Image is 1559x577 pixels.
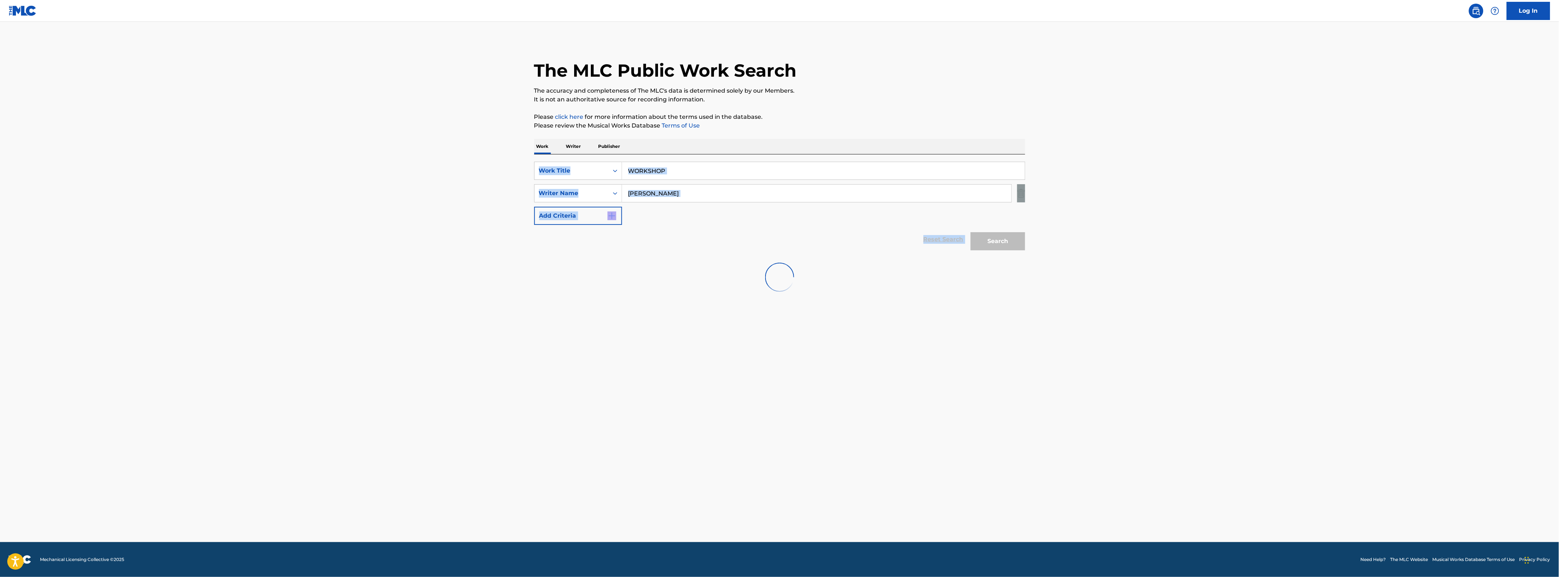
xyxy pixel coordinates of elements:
p: Work [534,139,551,154]
a: Log In [1507,2,1550,20]
p: The accuracy and completeness of The MLC's data is determined solely by our Members. [534,86,1025,95]
a: Need Help? [1361,556,1386,563]
img: MLC Logo [9,5,37,16]
span: Mechanical Licensing Collective © 2025 [40,556,124,563]
p: Please review the Musical Works Database [534,121,1025,130]
img: search [1472,7,1481,15]
a: Privacy Policy [1519,556,1550,563]
img: Delete Criterion [1017,184,1025,202]
p: Writer [564,139,583,154]
div: Drag [1525,549,1529,571]
div: Help [1488,4,1502,18]
p: It is not an authoritative source for recording information. [534,95,1025,104]
a: Public Search [1469,4,1483,18]
iframe: Chat Widget [1523,542,1559,577]
a: Terms of Use [661,122,700,129]
img: help [1491,7,1499,15]
img: 9d2ae6d4665cec9f34b9.svg [608,211,616,220]
p: Please for more information about the terms used in the database. [534,113,1025,121]
a: click here [555,113,584,120]
h1: The MLC Public Work Search [534,60,797,81]
img: preloader [763,261,796,294]
div: Writer Name [539,189,604,198]
form: Search Form [534,162,1025,254]
a: Musical Works Database Terms of Use [1433,556,1515,563]
a: The MLC Website [1390,556,1428,563]
p: Publisher [596,139,622,154]
button: Add Criteria [534,207,622,225]
img: logo [9,555,31,564]
div: Work Title [539,166,604,175]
